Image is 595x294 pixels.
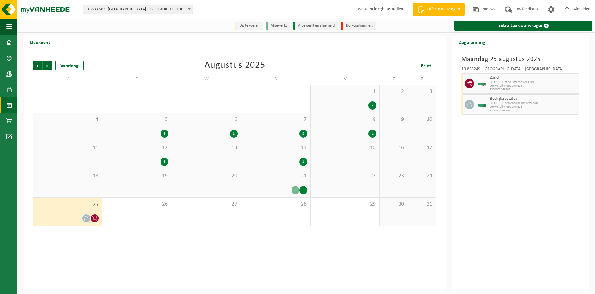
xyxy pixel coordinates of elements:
span: 20 [175,173,238,179]
span: 26 [106,201,168,208]
td: D [102,73,172,85]
span: 16 [383,144,405,151]
span: 2 [383,88,405,95]
td: Z [380,73,408,85]
img: HK-XC-20-GN-00 [477,102,487,107]
span: Omwisseling op aanvraag [490,105,577,109]
div: 1 [299,186,307,194]
td: D [241,73,311,85]
span: Zand [490,75,577,80]
span: 1 [314,88,377,95]
span: 31 [411,201,433,208]
span: 27 [175,201,238,208]
td: M [33,73,102,85]
span: 15 [314,144,377,151]
div: 1 [161,130,168,138]
td: Z [408,73,436,85]
td: V [311,73,380,85]
span: 4 [36,116,99,123]
div: Vandaag [55,61,84,70]
span: 6 [175,116,238,123]
h2: Overzicht [24,36,57,48]
div: 2 [292,186,299,194]
div: Augustus 2025 [205,61,265,70]
h2: Dagplanning [452,36,492,48]
img: HK-XC-10-GN-00 [477,81,487,86]
span: 25 [36,201,99,208]
span: Volgende [43,61,52,70]
div: 2 [299,130,307,138]
div: 3 [299,158,307,166]
span: 5 [106,116,168,123]
span: Bedrijfsrestafval [490,96,577,101]
span: 14 [244,144,307,151]
h3: Maandag 25 augustus 2025 [461,55,579,64]
span: 19 [106,173,168,179]
span: T250002449367 [490,109,577,113]
strong: Ploegbaas Rollen [372,7,403,12]
span: Omwisseling op aanvraag [490,84,577,88]
span: Vorige [33,61,42,70]
div: 2 [368,130,376,138]
li: Afgewerkt [266,22,290,30]
span: Print [421,63,431,68]
span: 3 [411,88,433,95]
span: 10 [411,116,433,123]
span: 10-833249 - IKO NV MILIEUSTRAAT FABRIEK - ANTWERPEN [83,5,193,14]
span: 11 [36,144,99,151]
td: W [172,73,241,85]
li: Non-conformiteit [341,22,376,30]
span: 22 [314,173,377,179]
span: T250002449368 [490,88,577,92]
span: 30 [383,201,405,208]
a: Extra taak aanvragen [454,21,592,31]
a: Print [416,61,436,70]
a: Offerte aanvragen [413,3,465,16]
div: 10-833249 - [GEOGRAPHIC_DATA] - [GEOGRAPHIC_DATA] [461,67,579,73]
span: 7 [244,116,307,123]
span: HK-XC-20-G gemengd bedrijfsrestafval [490,101,577,105]
li: Afgewerkt en afgemeld [293,22,338,30]
span: 9 [383,116,405,123]
span: 13 [175,144,238,151]
div: 1 [230,130,238,138]
span: 23 [383,173,405,179]
span: 17 [411,144,433,151]
div: 2 [368,101,376,110]
span: 24 [411,173,433,179]
span: 8 [314,116,377,123]
span: 12 [106,144,168,151]
span: 21 [244,173,307,179]
span: HK-XC-10-G zand, steentjes en Filler [490,80,577,84]
span: Offerte aanvragen [426,6,461,13]
span: 29 [314,201,377,208]
span: 18 [36,173,99,179]
span: 28 [244,201,307,208]
li: Uit te voeren [235,22,263,30]
div: 1 [161,158,168,166]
